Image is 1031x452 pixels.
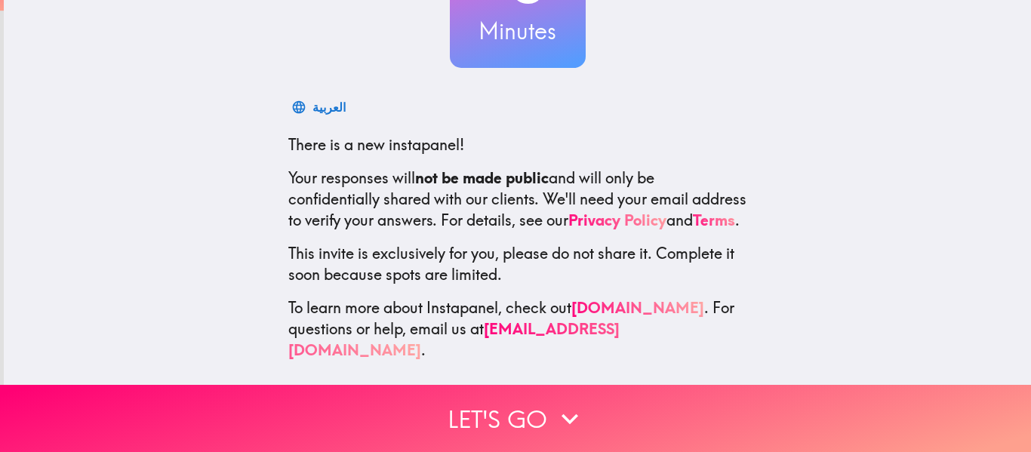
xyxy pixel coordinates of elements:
div: العربية [312,97,346,118]
b: not be made public [415,168,549,187]
a: Terms [693,211,735,229]
h3: Minutes [450,15,586,47]
a: Privacy Policy [568,211,666,229]
span: There is a new instapanel! [288,135,464,154]
p: Your responses will and will only be confidentially shared with our clients. We'll need your emai... [288,168,747,231]
p: To learn more about Instapanel, check out . For questions or help, email us at . [288,297,747,361]
a: [EMAIL_ADDRESS][DOMAIN_NAME] [288,319,620,359]
p: This invite is exclusively for you, please do not share it. Complete it soon because spots are li... [288,243,747,285]
a: [DOMAIN_NAME] [571,298,704,317]
button: العربية [288,92,352,122]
